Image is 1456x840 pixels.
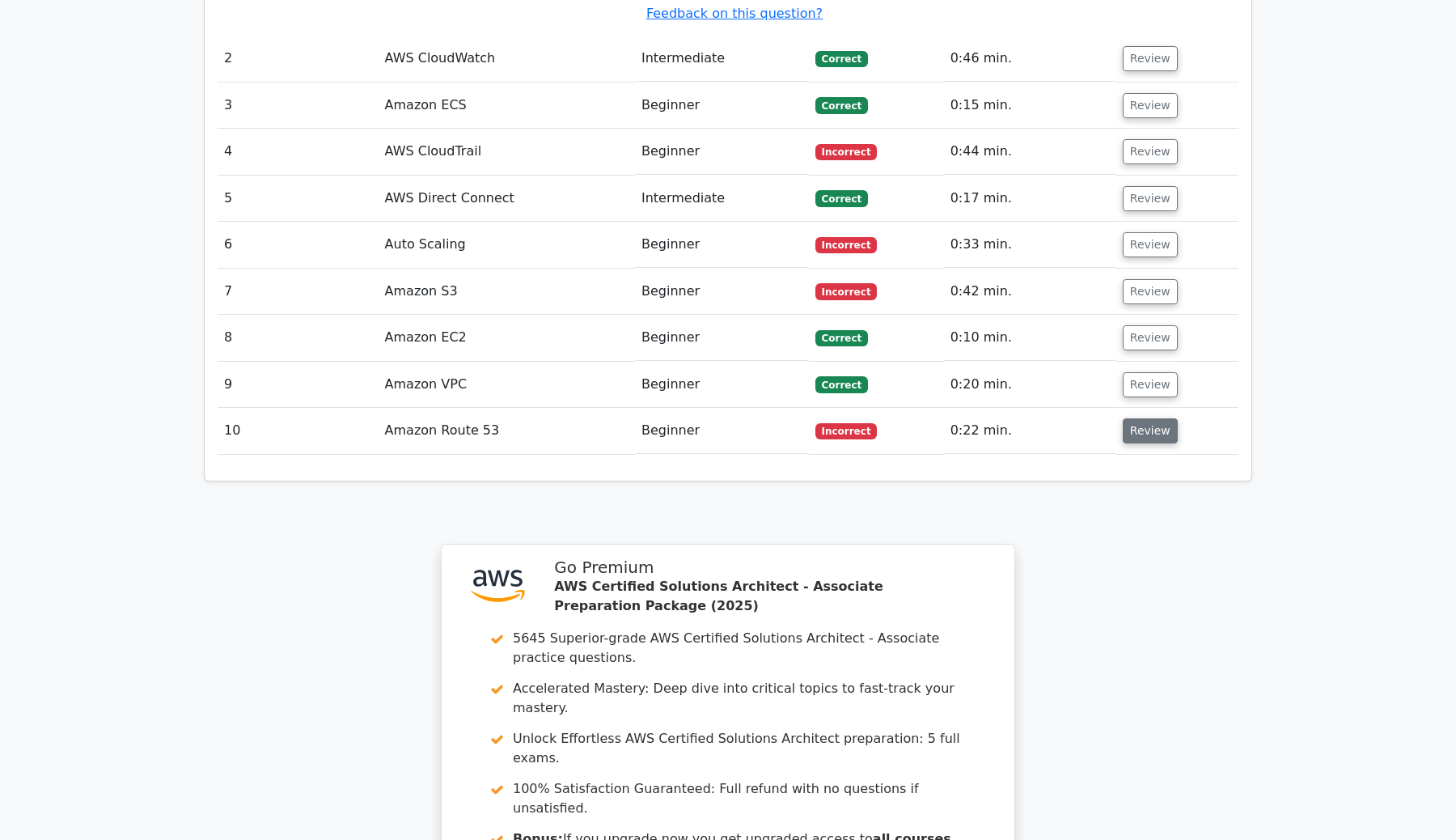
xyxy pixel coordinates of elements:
[635,269,809,315] td: Beginner
[944,362,1116,408] td: 0:20 min.
[218,222,379,268] td: 6
[944,129,1116,175] td: 0:44 min.
[1123,139,1178,164] button: Review
[635,129,809,175] td: Beginner
[379,222,635,268] td: Auto Scaling
[815,330,868,346] span: Correct
[944,36,1116,82] td: 0:46 min.
[635,83,809,129] td: Beginner
[646,6,823,21] a: Feedback on this question?
[218,83,379,129] td: 3
[815,144,878,160] span: Incorrect
[379,129,635,175] td: AWS CloudTrail
[379,36,635,82] td: AWS CloudWatch
[218,315,379,361] td: 8
[379,362,635,408] td: Amazon VPC
[1123,418,1178,443] button: Review
[1123,186,1178,211] button: Review
[944,83,1116,129] td: 0:15 min.
[1123,46,1178,71] button: Review
[1123,93,1178,118] button: Review
[635,176,809,222] td: Intermediate
[635,362,809,408] td: Beginner
[944,408,1116,454] td: 0:22 min.
[635,36,809,82] td: Intermediate
[635,315,809,361] td: Beginner
[815,283,878,299] span: Incorrect
[815,237,878,253] span: Incorrect
[815,376,868,392] span: Correct
[635,408,809,454] td: Beginner
[815,423,878,439] span: Incorrect
[944,176,1116,222] td: 0:17 min.
[1123,279,1178,304] button: Review
[815,97,868,113] span: Correct
[815,51,868,67] span: Correct
[218,36,379,82] td: 2
[1123,372,1178,397] button: Review
[379,408,635,454] td: Amazon Route 53
[379,269,635,315] td: Amazon S3
[218,269,379,315] td: 7
[944,269,1116,315] td: 0:42 min.
[379,83,635,129] td: Amazon ECS
[635,222,809,268] td: Beginner
[944,315,1116,361] td: 0:10 min.
[218,176,379,222] td: 5
[218,408,379,454] td: 10
[379,176,635,222] td: AWS Direct Connect
[944,222,1116,268] td: 0:33 min.
[218,129,379,175] td: 4
[1123,325,1178,350] button: Review
[218,362,379,408] td: 9
[379,315,635,361] td: Amazon EC2
[815,190,868,206] span: Correct
[1123,232,1178,257] button: Review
